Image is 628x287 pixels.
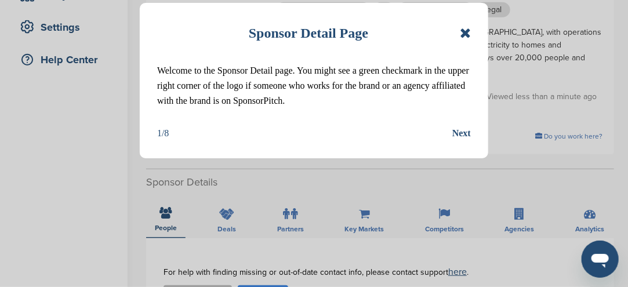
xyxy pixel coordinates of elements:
iframe: Button to launch messaging window [582,241,619,278]
p: Welcome to the Sponsor Detail page. You might see a green checkmark in the upper right corner of ... [157,63,471,108]
button: Next [452,126,471,141]
div: 1/8 [157,126,169,141]
h1: Sponsor Detail Page [249,20,368,46]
